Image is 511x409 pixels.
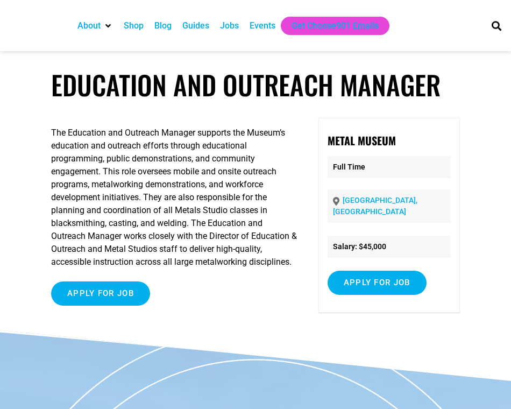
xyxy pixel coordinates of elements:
li: Salary: $45,000 [328,236,451,258]
p: Full Time [328,156,451,178]
a: About [77,19,101,32]
p: The Education and Outreach Manager supports the Museum’s education and outreach efforts through e... [51,126,298,269]
a: Blog [154,19,172,32]
nav: Main nav [72,17,477,35]
strong: Metal Museum [328,132,396,149]
h1: Education and Outreach Manager [51,69,460,101]
input: Apply for job [328,271,427,295]
input: Apply for job [51,281,150,306]
a: Jobs [220,19,239,32]
a: Events [250,19,275,32]
a: Shop [124,19,144,32]
a: Guides [182,19,209,32]
a: [GEOGRAPHIC_DATA], [GEOGRAPHIC_DATA] [333,196,417,216]
div: Search [487,17,505,34]
div: About [72,17,118,35]
a: Get Choose901 Emails [292,19,379,32]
